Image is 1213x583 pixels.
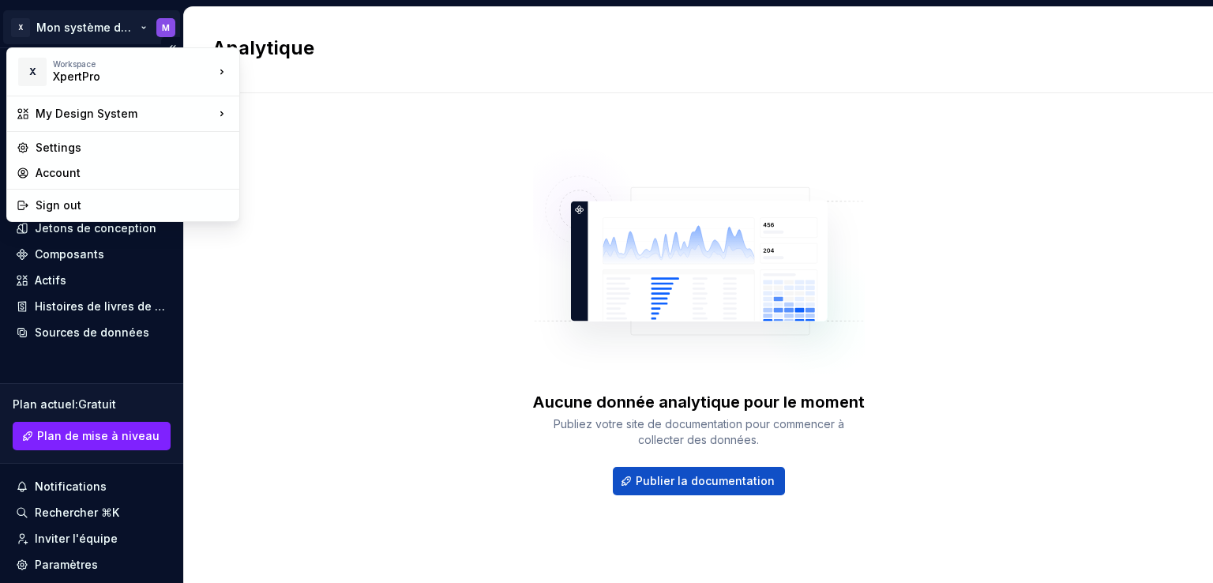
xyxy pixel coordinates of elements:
div: XpertPro [53,69,187,85]
div: Account [36,165,230,181]
div: Settings [36,140,230,156]
div: Sign out [36,197,230,213]
div: My Design System [36,106,214,122]
div: Workspace [53,59,214,69]
div: X [18,58,47,86]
